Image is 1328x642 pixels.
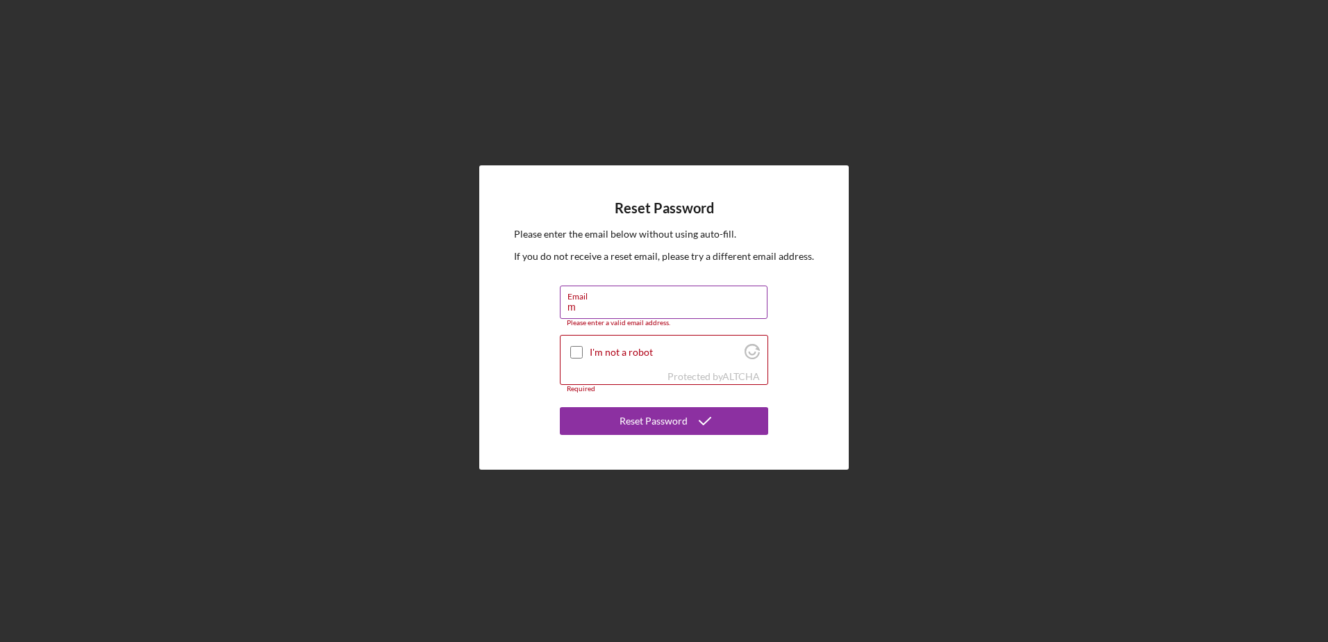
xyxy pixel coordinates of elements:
[620,407,688,435] div: Reset Password
[590,347,740,358] label: I'm not a robot
[560,407,768,435] button: Reset Password
[560,319,768,327] div: Please enter a valid email address.
[667,371,760,382] div: Protected by
[722,370,760,382] a: Visit Altcha.org
[514,249,814,264] p: If you do not receive a reset email, please try a different email address.
[514,227,814,242] p: Please enter the email below without using auto-fill.
[560,385,768,393] div: Required
[567,286,767,302] label: Email
[745,349,760,361] a: Visit Altcha.org
[615,200,714,216] h4: Reset Password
